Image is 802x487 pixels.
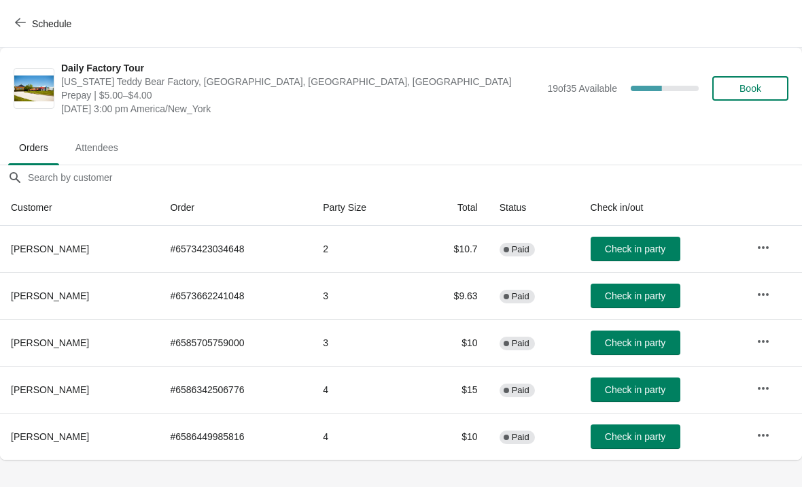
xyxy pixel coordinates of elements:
span: Check in party [605,290,665,301]
th: Total [416,190,489,226]
td: # 6586342506776 [159,366,312,413]
span: Book [739,83,761,94]
span: [PERSON_NAME] [11,290,89,301]
th: Status [489,190,580,226]
button: Schedule [7,12,82,36]
span: Schedule [32,18,71,29]
td: $15 [416,366,489,413]
span: Check in party [605,337,665,348]
td: $10 [416,319,489,366]
span: Attendees [65,135,129,160]
span: Paid [512,432,529,443]
span: Prepay | $5.00–$4.00 [61,88,540,102]
td: 2 [312,226,416,272]
button: Check in party [591,237,680,261]
span: Check in party [605,384,665,395]
td: 3 [312,272,416,319]
span: Paid [512,385,529,396]
td: 3 [312,319,416,366]
span: Paid [512,244,529,255]
button: Check in party [591,424,680,449]
span: [PERSON_NAME] [11,431,89,442]
td: # 6573662241048 [159,272,312,319]
span: Check in party [605,431,665,442]
th: Order [159,190,312,226]
span: [PERSON_NAME] [11,384,89,395]
td: # 6585705759000 [159,319,312,366]
button: Check in party [591,331,680,355]
button: Book [712,76,788,101]
th: Party Size [312,190,416,226]
th: Check in/out [580,190,746,226]
button: Check in party [591,377,680,402]
span: Check in party [605,244,665,254]
td: 4 [312,413,416,460]
input: Search by customer [27,165,802,190]
span: [PERSON_NAME] [11,244,89,254]
span: [PERSON_NAME] [11,337,89,348]
td: 4 [312,366,416,413]
button: Check in party [591,284,680,308]
span: Orders [8,135,59,160]
span: [DATE] 3:00 pm America/New_York [61,102,540,116]
td: # 6586449985816 [159,413,312,460]
span: Paid [512,338,529,349]
td: $10.7 [416,226,489,272]
img: Daily Factory Tour [14,75,54,102]
td: $9.63 [416,272,489,319]
span: Daily Factory Tour [61,61,540,75]
span: [US_STATE] Teddy Bear Factory, [GEOGRAPHIC_DATA], [GEOGRAPHIC_DATA], [GEOGRAPHIC_DATA] [61,75,540,88]
span: Paid [512,291,529,302]
td: # 6573423034648 [159,226,312,272]
span: 19 of 35 Available [547,83,617,94]
td: $10 [416,413,489,460]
